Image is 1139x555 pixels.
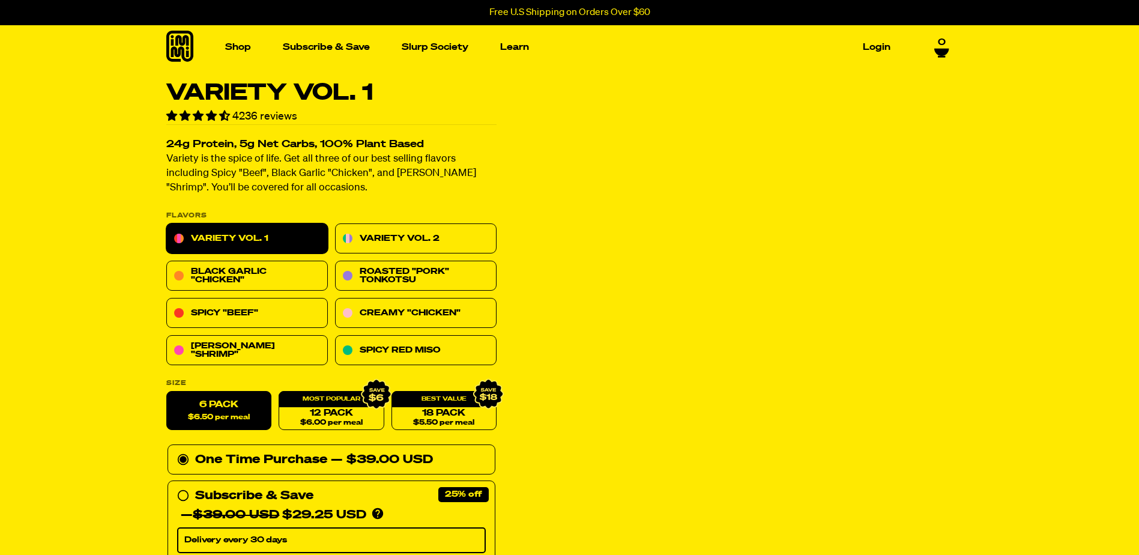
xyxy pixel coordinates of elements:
[413,419,474,427] span: $5.50 per meal
[166,224,328,254] a: Variety Vol. 1
[220,25,895,69] nav: Main navigation
[166,153,497,196] p: Variety is the spice of life. Get all three of our best selling flavors including Spicy "Beef", B...
[166,299,328,329] a: Spicy "Beef"
[166,261,328,291] a: Black Garlic "Chicken"
[193,509,279,521] del: $39.00 USD
[495,38,534,56] a: Learn
[335,299,497,329] a: Creamy "Chicken"
[278,38,375,56] a: Subscribe & Save
[391,392,496,431] a: 18 Pack$5.50 per meal
[188,414,250,422] span: $6.50 per meal
[858,38,895,56] a: Login
[181,506,366,525] div: — $29.25 USD
[177,528,486,553] select: Subscribe & Save —$39.00 USD$29.25 USD Products are automatically delivered on your schedule. No ...
[232,111,297,122] span: 4236 reviews
[166,140,497,150] h2: 24g Protein, 5g Net Carbs, 100% Plant Based
[279,392,384,431] a: 12 Pack$6.00 per meal
[166,336,328,366] a: [PERSON_NAME] "Shrimp"
[934,37,949,58] a: 0
[300,419,362,427] span: $6.00 per meal
[166,380,497,387] label: Size
[177,450,486,470] div: One Time Purchase
[938,37,946,48] span: 0
[220,38,256,56] a: Shop
[195,487,313,506] div: Subscribe & Save
[331,450,433,470] div: — $39.00 USD
[489,7,650,18] p: Free U.S Shipping on Orders Over $60
[166,213,497,219] p: Flavors
[335,261,497,291] a: Roasted "Pork" Tonkotsu
[166,82,497,105] h1: Variety Vol. 1
[335,224,497,254] a: Variety Vol. 2
[166,392,271,431] label: 6 Pack
[335,336,497,366] a: Spicy Red Miso
[166,111,232,122] span: 4.55 stars
[397,38,473,56] a: Slurp Society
